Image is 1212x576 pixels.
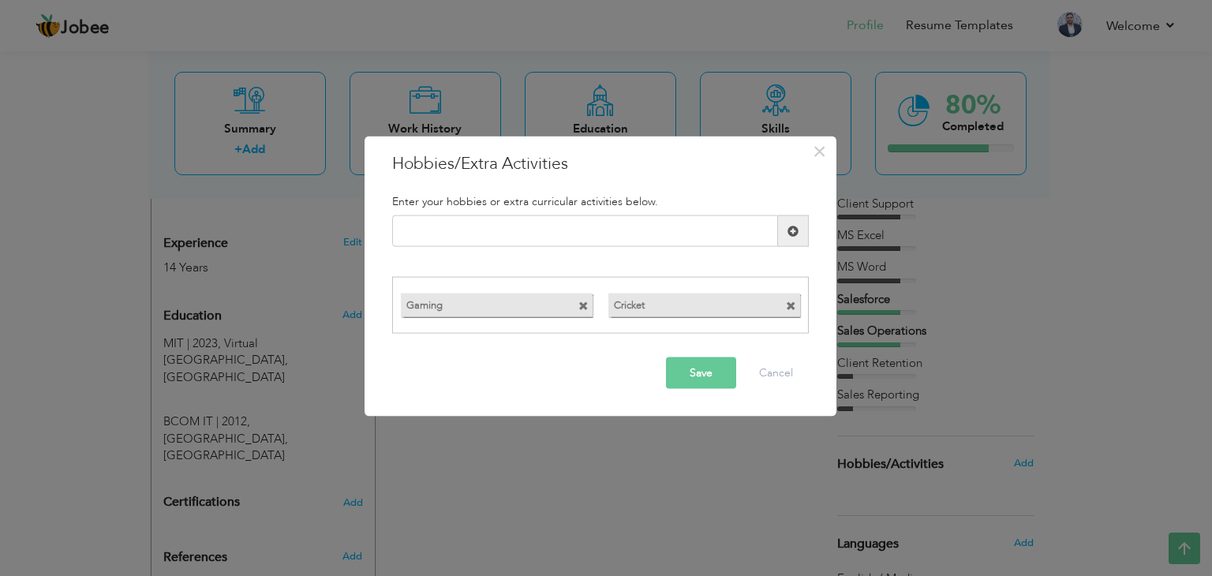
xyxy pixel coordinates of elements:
[807,139,832,164] button: Close
[392,196,809,208] h5: Enter your hobbies or extra curricular activities below.
[743,357,809,388] button: Cancel
[392,152,809,176] h3: Hobbies/Extra Activities
[401,293,564,312] label: Gaming
[813,137,826,166] span: ×
[666,357,736,388] button: Save
[608,293,772,312] label: Cricket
